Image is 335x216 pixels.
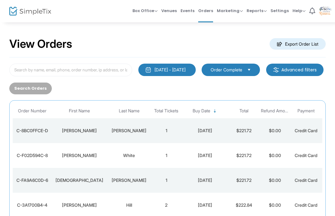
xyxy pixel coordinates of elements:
[270,38,326,50] m-button: Export Order List
[154,67,185,73] div: [DATE] - [DATE]
[259,143,290,168] td: $0.00
[297,108,315,114] span: Payment
[247,8,267,14] span: Reports
[53,202,106,208] div: Carol
[193,108,210,114] span: Buy Date
[119,108,140,114] span: Last Name
[9,64,132,76] input: Search by name, email, phone, order number, ip address, or last 4 digits of card
[259,104,290,118] th: Refund Amount
[181,3,194,19] span: Events
[228,168,259,193] td: $221.72
[211,67,242,73] span: Order Complete
[295,178,317,183] span: Credit Card
[151,168,182,193] td: 1
[109,152,149,159] div: White
[161,3,177,19] span: Venues
[14,152,50,159] div: C-F02D594C-8
[109,202,149,208] div: Hill
[293,8,306,14] span: Help
[14,177,50,183] div: C-FA9A6C0D-6
[228,118,259,143] td: $221.72
[295,153,317,158] span: Credit Card
[14,128,50,134] div: C-8BC0FFCE-D
[109,128,149,134] div: Beane
[69,108,90,114] span: First Name
[9,37,72,51] h2: View Orders
[228,143,259,168] td: $221.72
[273,67,279,73] img: filter
[53,177,106,183] div: Christi
[217,8,243,14] span: Marketing
[109,177,149,183] div: Uhing
[183,152,227,159] div: 8/12/2025
[266,64,324,76] m-button: Advanced filters
[259,168,290,193] td: $0.00
[53,152,106,159] div: Lori
[18,108,47,114] span: Order Number
[138,64,196,76] button: [DATE] - [DATE]
[53,128,106,134] div: Susan
[145,67,151,73] img: monthly
[151,143,182,168] td: 1
[151,118,182,143] td: 1
[270,3,289,19] span: Settings
[183,202,227,208] div: 8/12/2025
[14,202,50,208] div: C-3A1700B4-4
[295,128,317,133] span: Credit Card
[198,3,213,19] span: Orders
[259,118,290,143] td: $0.00
[132,8,158,14] span: Box Office
[228,104,259,118] th: Total
[295,202,317,208] span: Credit Card
[183,177,227,183] div: 8/12/2025
[245,66,253,73] button: Select
[183,128,227,134] div: 8/12/2025
[151,104,182,118] th: Total Tickets
[212,109,217,114] span: Sortable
